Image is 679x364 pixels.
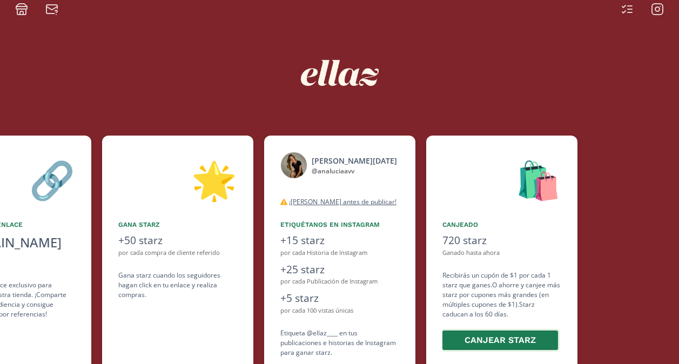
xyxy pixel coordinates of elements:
div: Etiqueta @ellaz____ en tus publicaciones e historias de Instagram para ganar starz. [280,328,399,358]
div: Canjeado [442,220,561,230]
img: 508398346_18508551625052159_1013650670717089099_n.jpg [280,152,307,179]
div: por cada compra de cliente referido [118,248,237,258]
button: Canjear starz [441,329,560,352]
div: [PERSON_NAME][DATE] [312,155,397,166]
div: Gana starz cuando los seguidores hagan click en tu enlace y realiza compras . [118,271,237,300]
div: 720 starz [442,233,561,248]
div: por cada Historia de Instagram [280,248,399,258]
u: ¡[PERSON_NAME] antes de publicar! [289,197,396,206]
div: +5 starz [280,291,399,306]
div: Etiquétanos en Instagram [280,220,399,230]
div: 🌟 [118,152,237,207]
div: @ analuciaavv [312,166,397,176]
div: +25 starz [280,262,399,278]
img: nKmKAABZpYV7 [291,24,388,122]
div: Recibirás un cupón de $1 por cada 1 starz que ganes. O ahorre y canjee más starz por cupones más ... [442,271,561,352]
div: Gana starz [118,220,237,230]
div: por cada 100 vistas únicas [280,306,399,315]
div: Ganado hasta ahora [442,248,561,258]
div: +15 starz [280,233,399,248]
div: +50 starz [118,233,237,248]
div: 🛍️ [442,152,561,207]
div: por cada Publicación de Instagram [280,277,399,286]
